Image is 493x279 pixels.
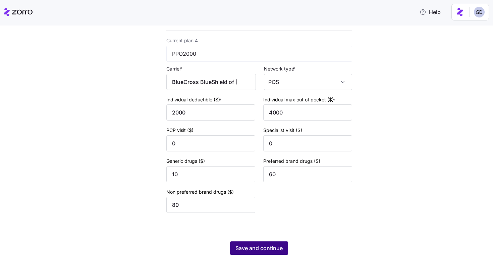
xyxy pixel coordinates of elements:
[263,166,352,182] input: Preferred brand drugs ($)
[263,104,352,121] input: Individual max out of pocket ($)
[264,65,296,73] label: Network type
[166,96,223,103] label: Individual deductible ($)
[166,127,194,134] label: PCP visit ($)
[166,157,205,165] label: Generic drugs ($)
[166,188,234,196] label: Non preferred brand drugs ($)
[414,5,446,19] button: Help
[166,197,255,213] input: Non preferred brand drugs ($)
[263,96,337,103] label: Individual max out of pocket ($)
[263,127,302,134] label: Specialist visit ($)
[166,37,198,44] label: Current plan 4
[263,157,320,165] label: Preferred brand drugs ($)
[166,65,183,73] label: Carrier
[230,241,288,255] button: Save and continue
[264,74,352,90] input: Network type
[166,166,255,182] input: Generic drugs ($)
[166,74,256,90] input: Carrier
[420,8,441,16] span: Help
[263,135,352,151] input: Specialist visit ($)
[235,244,283,252] span: Save and continue
[166,104,255,121] input: Individual deductible ($)
[166,135,255,151] input: PCP visit ($)
[474,7,485,17] img: 68a7f73c8a3f673b81c40441e24bb121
